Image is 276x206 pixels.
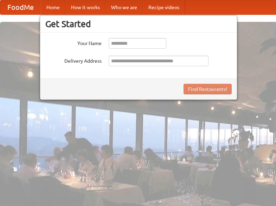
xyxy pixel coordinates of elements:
[45,19,232,29] h3: Get Started
[41,0,65,14] a: Home
[0,0,41,14] a: FoodMe
[143,0,185,14] a: Recipe videos
[65,0,105,14] a: How it works
[105,0,143,14] a: Who we are
[45,56,102,64] label: Delivery Address
[45,38,102,47] label: Your Name
[184,84,232,94] button: Find Restaurants!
